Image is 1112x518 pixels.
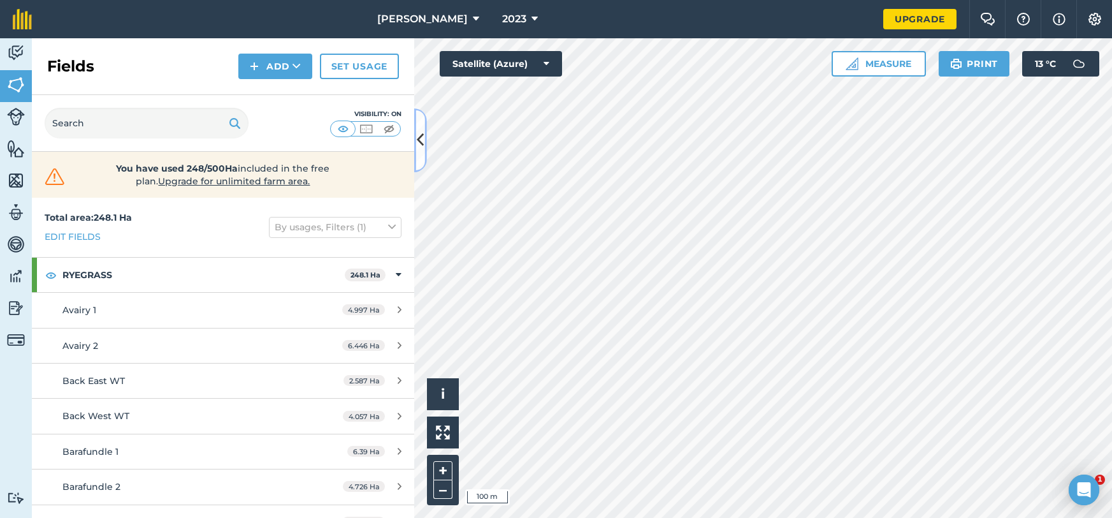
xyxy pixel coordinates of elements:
[32,470,414,504] a: Barafundle 24.726 Ha
[62,446,119,457] span: Barafundle 1
[32,293,414,327] a: Avairy 14.997 Ha
[45,267,57,283] img: svg+xml;base64,PHN2ZyB4bWxucz0iaHR0cDovL3d3dy53My5vcmcvMjAwMC9zdmciIHdpZHRoPSIxOCIgaGVpZ2h0PSIyNC...
[45,212,132,223] strong: Total area : 248.1 Ha
[350,270,380,279] strong: 248.1 Ha
[433,480,452,499] button: –
[62,481,120,492] span: Barafundle 2
[7,331,25,349] img: svg+xml;base64,PD94bWwgdmVyc2lvbj0iMS4wIiBlbmNvZGluZz0idXRmLTgiPz4KPCEtLSBHZW5lcmF0b3I6IEFkb2JlIE...
[62,304,96,316] span: Avairy 1
[7,171,25,190] img: svg+xml;base64,PHN2ZyB4bWxucz0iaHR0cDovL3d3dy53My5vcmcvMjAwMC9zdmciIHdpZHRoPSI1NiIgaGVpZ2h0PSI2MC...
[342,304,385,315] span: 4.997 Ha
[47,56,94,77] h2: Fields
[7,43,25,63] img: svg+xml;base64,PD94bWwgdmVyc2lvbj0iMS4wIiBlbmNvZGluZz0idXRmLTgiPz4KPCEtLSBHZW5lcmF0b3I6IEFkb2JlIE...
[1095,475,1105,485] span: 1
[7,203,25,222] img: svg+xml;base64,PD94bWwgdmVyc2lvbj0iMS4wIiBlbmNvZGluZz0idXRmLTgiPz4KPCEtLSBHZW5lcmF0b3I6IEFkb2JlIE...
[320,54,399,79] a: Set usage
[1066,51,1092,77] img: svg+xml;base64,PD94bWwgdmVyc2lvbj0iMS4wIiBlbmNvZGluZz0idXRmLTgiPz4KPCEtLSBHZW5lcmF0b3I6IEFkb2JlIE...
[347,446,385,457] span: 6.39 Ha
[343,375,385,386] span: 2.587 Ha
[1035,51,1056,77] span: 13 ° C
[250,59,259,74] img: svg+xml;base64,PHN2ZyB4bWxucz0iaHR0cDovL3d3dy53My5vcmcvMjAwMC9zdmciIHdpZHRoPSIxNCIgaGVpZ2h0PSIyNC...
[62,258,345,292] strong: RYEGRASS
[377,11,468,27] span: [PERSON_NAME]
[1069,475,1099,505] div: Open Intercom Messenger
[343,481,385,492] span: 4.726 Ha
[950,56,962,71] img: svg+xml;base64,PHN2ZyB4bWxucz0iaHR0cDovL3d3dy53My5vcmcvMjAwMC9zdmciIHdpZHRoPSIxOSIgaGVpZ2h0PSIyNC...
[45,108,249,138] input: Search
[1022,51,1099,77] button: 13 °C
[7,299,25,318] img: svg+xml;base64,PD94bWwgdmVyc2lvbj0iMS4wIiBlbmNvZGluZz0idXRmLTgiPz4KPCEtLSBHZW5lcmF0b3I6IEFkb2JlIE...
[343,411,385,422] span: 4.057 Ha
[238,54,312,79] button: Add
[32,329,414,363] a: Avairy 26.446 Ha
[7,267,25,286] img: svg+xml;base64,PD94bWwgdmVyc2lvbj0iMS4wIiBlbmNvZGluZz0idXRmLTgiPz4KPCEtLSBHZW5lcmF0b3I6IEFkb2JlIE...
[846,57,858,70] img: Ruler icon
[433,461,452,480] button: +
[87,162,359,188] span: included in the free plan .
[381,122,397,135] img: svg+xml;base64,PHN2ZyB4bWxucz0iaHR0cDovL3d3dy53My5vcmcvMjAwMC9zdmciIHdpZHRoPSI1MCIgaGVpZ2h0PSI0MC...
[440,51,562,77] button: Satellite (Azure)
[7,75,25,94] img: svg+xml;base64,PHN2ZyB4bWxucz0iaHR0cDovL3d3dy53My5vcmcvMjAwMC9zdmciIHdpZHRoPSI1NiIgaGVpZ2h0PSI2MC...
[939,51,1010,77] button: Print
[159,175,310,187] span: Upgrade for unlimited farm area.
[42,162,404,188] a: You have used 248/500Haincluded in the free plan.Upgrade for unlimited farm area.
[32,434,414,469] a: Barafundle 16.39 Ha
[1087,13,1102,26] img: A cog icon
[358,122,374,135] img: svg+xml;base64,PHN2ZyB4bWxucz0iaHR0cDovL3d3dy53My5vcmcvMjAwMC9zdmciIHdpZHRoPSI1MCIgaGVpZ2h0PSI0MC...
[883,9,957,29] a: Upgrade
[32,258,414,292] div: RYEGRASS248.1 Ha
[832,51,926,77] button: Measure
[269,217,401,237] button: By usages, Filters (1)
[441,386,445,402] span: i
[32,399,414,433] a: Back West WT4.057 Ha
[335,122,351,135] img: svg+xml;base64,PHN2ZyB4bWxucz0iaHR0cDovL3d3dy53My5vcmcvMjAwMC9zdmciIHdpZHRoPSI1MCIgaGVpZ2h0PSI0MC...
[427,378,459,410] button: i
[13,9,32,29] img: fieldmargin Logo
[980,13,995,26] img: Two speech bubbles overlapping with the left bubble in the forefront
[7,108,25,126] img: svg+xml;base64,PD94bWwgdmVyc2lvbj0iMS4wIiBlbmNvZGluZz0idXRmLTgiPz4KPCEtLSBHZW5lcmF0b3I6IEFkb2JlIE...
[7,492,25,504] img: svg+xml;base64,PD94bWwgdmVyc2lvbj0iMS4wIiBlbmNvZGluZz0idXRmLTgiPz4KPCEtLSBHZW5lcmF0b3I6IEFkb2JlIE...
[45,230,101,244] a: Edit fields
[62,340,98,352] span: Avairy 2
[342,340,385,351] span: 6.446 Ha
[42,167,68,186] img: svg+xml;base64,PHN2ZyB4bWxucz0iaHR0cDovL3d3dy53My5vcmcvMjAwMC9zdmciIHdpZHRoPSIzMiIgaGVpZ2h0PSIzMC...
[7,235,25,254] img: svg+xml;base64,PD94bWwgdmVyc2lvbj0iMS4wIiBlbmNvZGluZz0idXRmLTgiPz4KPCEtLSBHZW5lcmF0b3I6IEFkb2JlIE...
[330,109,401,119] div: Visibility: On
[7,139,25,158] img: svg+xml;base64,PHN2ZyB4bWxucz0iaHR0cDovL3d3dy53My5vcmcvMjAwMC9zdmciIHdpZHRoPSI1NiIgaGVpZ2h0PSI2MC...
[436,426,450,440] img: Four arrows, one pointing top left, one top right, one bottom right and the last bottom left
[62,410,129,422] span: Back West WT
[1053,11,1065,27] img: svg+xml;base64,PHN2ZyB4bWxucz0iaHR0cDovL3d3dy53My5vcmcvMjAwMC9zdmciIHdpZHRoPSIxNyIgaGVpZ2h0PSIxNy...
[32,364,414,398] a: Back East WT2.587 Ha
[62,375,125,387] span: Back East WT
[117,163,238,174] strong: You have used 248/500Ha
[229,115,241,131] img: svg+xml;base64,PHN2ZyB4bWxucz0iaHR0cDovL3d3dy53My5vcmcvMjAwMC9zdmciIHdpZHRoPSIxOSIgaGVpZ2h0PSIyNC...
[1016,13,1031,26] img: A question mark icon
[502,11,526,27] span: 2023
